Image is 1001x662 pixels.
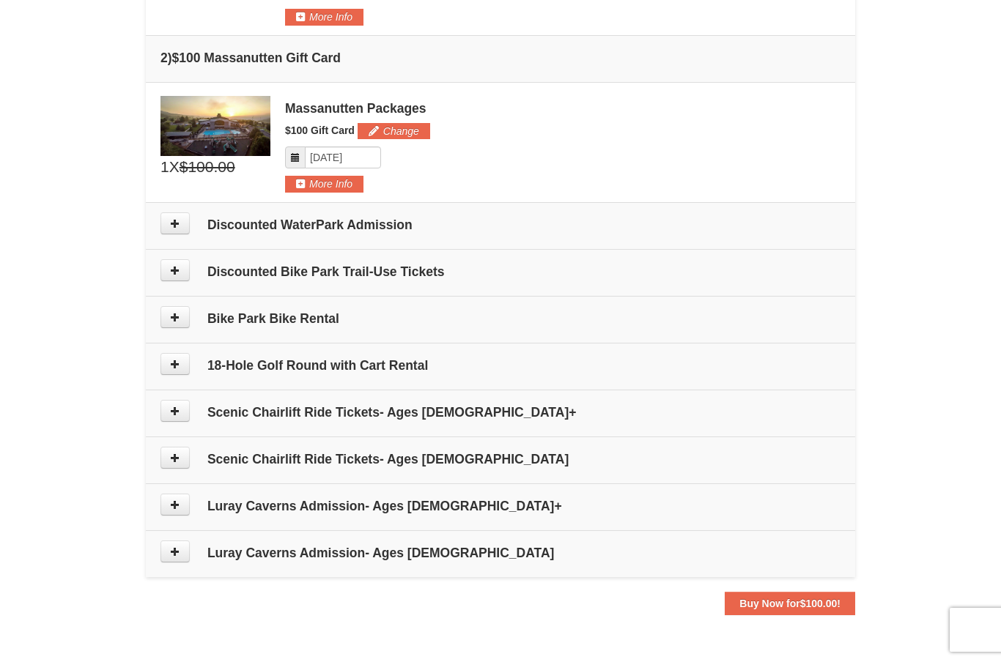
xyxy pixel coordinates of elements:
[160,452,841,466] h4: Scenic Chairlift Ride Tickets- Ages [DEMOGRAPHIC_DATA]
[160,499,841,513] h4: Luray Caverns Admission- Ages [DEMOGRAPHIC_DATA]+
[169,156,180,178] span: X
[160,405,841,420] h4: Scenic Chairlift Ride Tickets- Ages [DEMOGRAPHIC_DATA]+
[160,51,841,65] h4: 2 $100 Massanutten Gift Card
[160,358,841,373] h4: 18-Hole Golf Round with Cart Rental
[160,96,270,156] img: 6619879-1.jpg
[725,592,855,615] button: Buy Now for$100.00!
[160,156,169,178] span: 1
[168,51,172,65] span: )
[285,176,363,192] button: More Info
[285,124,355,136] span: $100 Gift Card
[358,123,430,139] button: Change
[285,101,841,116] div: Massanutten Packages
[739,598,841,609] strong: Buy Now for !
[160,217,841,232] h4: Discounted WaterPark Admission
[160,311,841,326] h4: Bike Park Bike Rental
[800,598,838,609] span: $100.00
[160,264,841,279] h4: Discounted Bike Park Trail-Use Tickets
[180,156,235,178] span: $100.00
[160,546,841,560] h4: Luray Caverns Admission- Ages [DEMOGRAPHIC_DATA]
[285,9,363,25] button: More Info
